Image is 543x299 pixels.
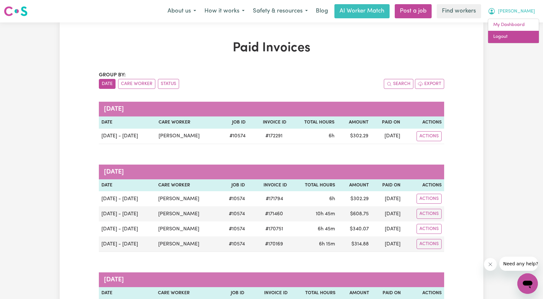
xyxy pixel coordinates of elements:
td: # 10574 [219,206,247,221]
td: # 10574 [219,191,247,206]
iframe: Message from company [499,257,538,271]
button: sort invoices by paid status [158,79,179,89]
td: $ 608.75 [338,206,371,221]
th: Invoice ID [247,179,289,192]
th: Total Hours [289,116,337,129]
td: [PERSON_NAME] [156,129,219,144]
button: Search [384,79,413,89]
img: Careseekers logo [4,5,28,17]
td: [PERSON_NAME] [156,191,219,206]
span: # 171460 [261,210,287,218]
td: $ 302.29 [338,191,371,206]
span: 10 hours 45 minutes [316,211,335,217]
td: # 10574 [219,236,247,252]
caption: [DATE] [99,102,444,116]
caption: [DATE] [99,272,444,287]
th: Actions [403,179,444,192]
td: # 10574 [219,221,247,236]
th: Amount [338,179,371,192]
span: 6 hours 15 minutes [319,242,335,247]
button: Actions [417,239,442,249]
th: Paid On [371,116,403,129]
td: $ 302.29 [337,129,371,144]
button: Actions [417,194,442,204]
td: $ 314.88 [338,236,371,252]
button: Safety & resources [249,4,312,18]
span: # 172291 [262,132,286,140]
th: Job ID [219,116,248,129]
div: My Account [488,19,539,43]
span: 6 hours 45 minutes [318,226,335,232]
iframe: Button to launch messaging window [517,273,538,294]
span: Need any help? [4,4,39,10]
button: Actions [417,224,442,234]
td: $ 340.07 [338,221,371,236]
th: Date [99,116,156,129]
button: sort invoices by care worker [118,79,155,89]
th: Total Hours [289,179,338,192]
th: Date [99,179,156,192]
span: 6 hours [329,133,334,139]
a: AI Worker Match [334,4,390,18]
span: 6 hours [329,196,335,201]
button: Actions [417,209,442,219]
th: Paid On [371,179,403,192]
a: Blog [312,4,332,18]
a: My Dashboard [488,19,539,31]
td: [DATE] [371,191,403,206]
span: # 171794 [262,195,287,203]
span: # 170169 [261,240,287,248]
th: Amount [337,116,371,129]
th: Care Worker [156,116,219,129]
td: [DATE] - [DATE] [99,129,156,144]
td: [PERSON_NAME] [156,236,219,252]
td: [DATE] - [DATE] [99,206,156,221]
span: [PERSON_NAME] [498,8,535,15]
button: Export [415,79,444,89]
button: Actions [417,131,442,141]
a: Post a job [395,4,432,18]
caption: [DATE] [99,165,444,179]
th: Job ID [219,179,247,192]
a: Find workers [437,4,481,18]
th: Actions [403,116,444,129]
span: # 170751 [262,225,287,233]
a: Careseekers logo [4,4,28,19]
td: [PERSON_NAME] [156,221,219,236]
button: My Account [484,4,539,18]
button: About us [163,4,200,18]
button: How it works [200,4,249,18]
td: [PERSON_NAME] [156,206,219,221]
button: sort invoices by date [99,79,116,89]
td: [DATE] - [DATE] [99,191,156,206]
h1: Paid Invoices [99,40,444,56]
td: [DATE] [371,206,403,221]
td: [DATE] [371,221,403,236]
th: Care Worker [156,179,219,192]
iframe: Close message [484,258,497,271]
th: Invoice ID [248,116,289,129]
span: Group by: [99,73,126,78]
td: [DATE] [371,129,403,144]
td: [DATE] - [DATE] [99,221,156,236]
a: Logout [488,31,539,43]
td: [DATE] [371,236,403,252]
td: [DATE] - [DATE] [99,236,156,252]
td: # 10574 [219,129,248,144]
